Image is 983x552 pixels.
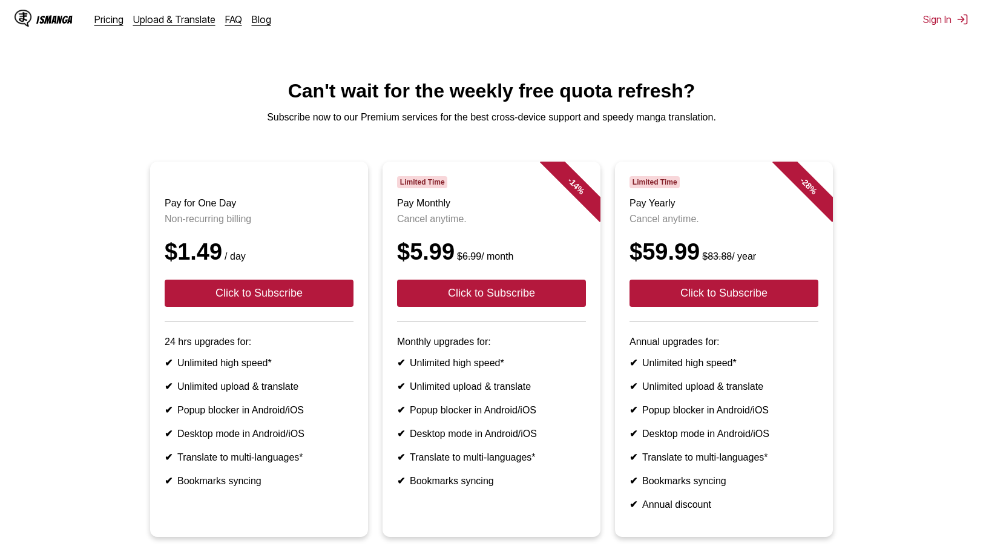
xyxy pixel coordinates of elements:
b: ✔ [630,476,637,486]
s: $83.88 [702,251,732,261]
div: IsManga [36,14,73,25]
a: IsManga LogoIsManga [15,10,94,29]
div: - 14 % [540,149,613,222]
small: / year [700,251,756,261]
b: ✔ [630,499,637,510]
div: $59.99 [630,239,818,265]
li: Translate to multi-languages* [165,452,353,463]
p: Subscribe now to our Premium services for the best cross-device support and speedy manga translat... [10,112,973,123]
b: ✔ [397,381,405,392]
span: Limited Time [630,176,680,188]
li: Translate to multi-languages* [630,452,818,463]
button: Click to Subscribe [165,280,353,307]
li: Unlimited upload & translate [165,381,353,392]
img: Sign out [956,13,968,25]
b: ✔ [397,429,405,439]
li: Bookmarks syncing [165,475,353,487]
b: ✔ [165,381,173,392]
b: ✔ [165,452,173,462]
p: Non-recurring billing [165,214,353,225]
a: Blog [252,13,271,25]
li: Translate to multi-languages* [397,452,586,463]
b: ✔ [630,429,637,439]
b: ✔ [397,405,405,415]
h3: Pay for One Day [165,198,353,209]
button: Click to Subscribe [397,280,586,307]
a: Upload & Translate [133,13,215,25]
div: $5.99 [397,239,586,265]
li: Popup blocker in Android/iOS [397,404,586,416]
b: ✔ [165,429,173,439]
b: ✔ [397,358,405,368]
small: / day [222,251,246,261]
s: $6.99 [457,251,481,261]
b: ✔ [397,476,405,486]
li: Bookmarks syncing [630,475,818,487]
a: Pricing [94,13,123,25]
p: 24 hrs upgrades for: [165,337,353,347]
span: Limited Time [397,176,447,188]
li: Unlimited upload & translate [630,381,818,392]
b: ✔ [630,381,637,392]
div: - 28 % [772,149,845,222]
b: ✔ [165,405,173,415]
li: Desktop mode in Android/iOS [397,428,586,439]
h3: Pay Monthly [397,198,586,209]
button: Sign In [923,13,968,25]
h3: Pay Yearly [630,198,818,209]
li: Popup blocker in Android/iOS [165,404,353,416]
li: Desktop mode in Android/iOS [165,428,353,439]
b: ✔ [165,476,173,486]
li: Unlimited high speed* [165,357,353,369]
b: ✔ [630,358,637,368]
p: Cancel anytime. [397,214,586,225]
p: Cancel anytime. [630,214,818,225]
p: Annual upgrades for: [630,337,818,347]
li: Annual discount [630,499,818,510]
b: ✔ [630,452,637,462]
h1: Can't wait for the weekly free quota refresh? [10,80,973,102]
b: ✔ [630,405,637,415]
small: / month [455,251,513,261]
li: Popup blocker in Android/iOS [630,404,818,416]
li: Unlimited high speed* [397,357,586,369]
li: Bookmarks syncing [397,475,586,487]
b: ✔ [165,358,173,368]
b: ✔ [397,452,405,462]
p: Monthly upgrades for: [397,337,586,347]
button: Click to Subscribe [630,280,818,307]
li: Unlimited upload & translate [397,381,586,392]
li: Unlimited high speed* [630,357,818,369]
div: $1.49 [165,239,353,265]
img: IsManga Logo [15,10,31,27]
a: FAQ [225,13,242,25]
li: Desktop mode in Android/iOS [630,428,818,439]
